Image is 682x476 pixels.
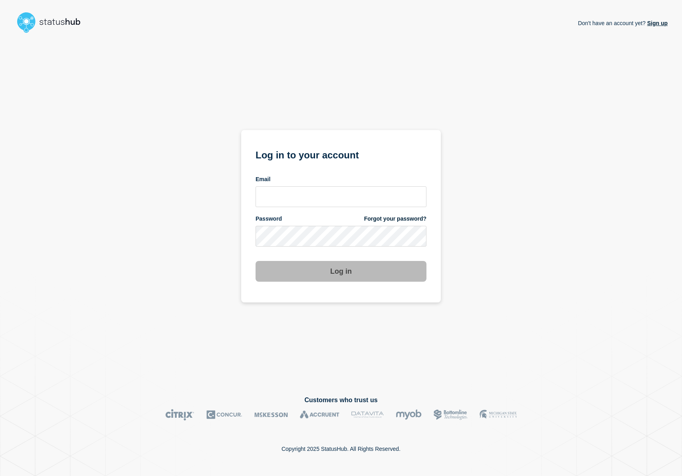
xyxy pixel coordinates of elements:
[364,215,426,223] a: Forgot your password?
[256,186,426,207] input: email input
[351,409,384,421] img: DataVita logo
[165,409,194,421] img: Citrix logo
[282,446,400,452] p: Copyright 2025 StatusHub. All Rights Reserved.
[646,20,668,26] a: Sign up
[256,261,426,282] button: Log in
[254,409,288,421] img: McKesson logo
[396,409,422,421] img: myob logo
[256,147,426,162] h1: Log in to your account
[256,176,270,183] span: Email
[480,409,517,421] img: MSU logo
[578,14,668,33] p: Don't have an account yet?
[14,397,668,404] h2: Customers who trust us
[300,409,339,421] img: Accruent logo
[256,226,426,247] input: password input
[14,10,90,35] img: StatusHub logo
[256,215,282,223] span: Password
[206,409,242,421] img: Concur logo
[434,409,468,421] img: Bottomline logo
